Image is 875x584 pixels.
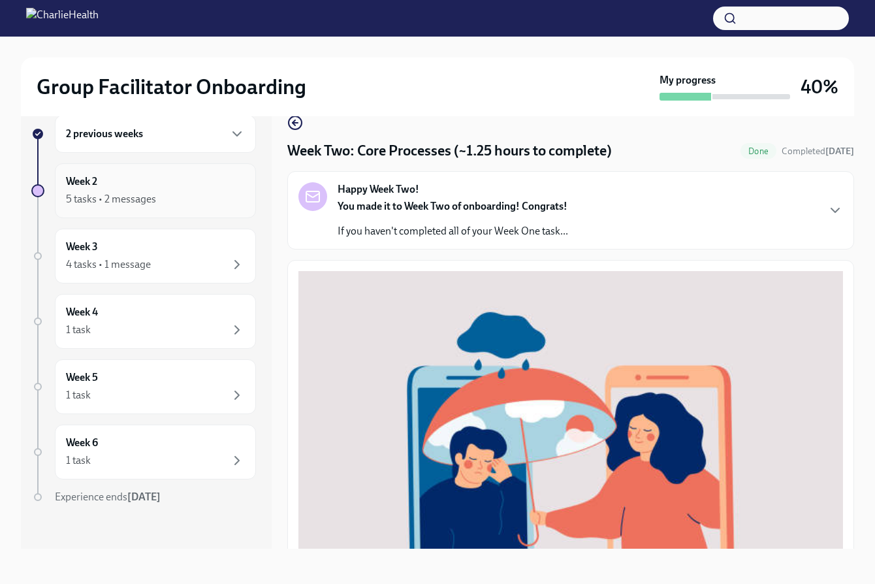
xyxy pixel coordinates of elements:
div: 4 tasks • 1 message [66,257,151,272]
h6: Week 6 [66,436,98,450]
strong: Happy Week Two! [338,182,419,197]
strong: [DATE] [127,491,161,503]
h4: Week Two: Core Processes (~1.25 hours to complete) [287,141,612,161]
div: 1 task [66,453,91,468]
a: Week 25 tasks • 2 messages [31,163,256,218]
h2: Group Facilitator Onboarding [37,74,306,100]
div: 1 task [66,323,91,337]
h6: Week 4 [66,305,98,319]
p: If you haven't completed all of your Week One task... [338,224,568,238]
strong: My progress [660,73,716,88]
h3: 40% [801,75,838,99]
strong: [DATE] [825,146,854,157]
h6: 2 previous weeks [66,127,143,141]
div: 2 previous weeks [55,115,256,153]
strong: You made it to Week Two of onboarding! Congrats! [338,200,567,212]
div: 5 tasks • 2 messages [66,192,156,206]
span: Completed [782,146,854,157]
span: October 14th, 2025 17:01 [782,145,854,157]
div: 1 task [66,388,91,402]
h6: Week 3 [66,240,98,254]
img: CharlieHealth [26,8,99,29]
a: Week 61 task [31,425,256,479]
a: Week 34 tasks • 1 message [31,229,256,284]
span: Done [740,146,776,156]
a: Week 51 task [31,359,256,414]
span: Experience ends [55,491,161,503]
h6: Week 2 [66,174,97,189]
a: Week 41 task [31,294,256,349]
h6: Week 5 [66,370,98,385]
